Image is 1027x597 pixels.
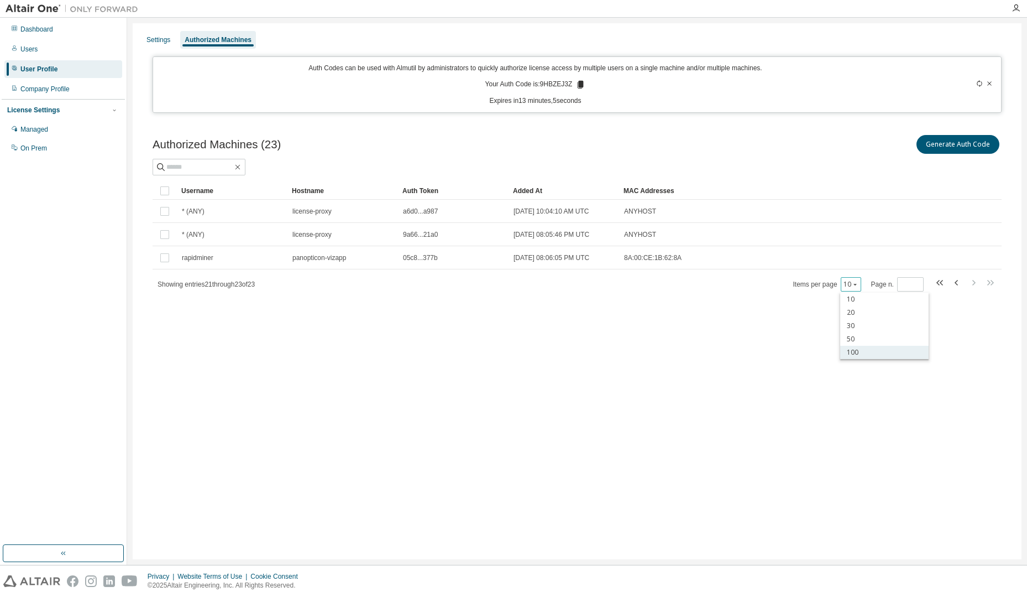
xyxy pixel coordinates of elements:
[402,182,504,200] div: Auth Token
[3,575,60,587] img: altair_logo.svg
[403,230,438,239] span: 9a66...21a0
[20,65,57,74] div: User Profile
[185,35,251,44] div: Authorized Machines
[20,85,70,94] div: Company Profile
[20,125,48,134] div: Managed
[292,182,394,200] div: Hostname
[146,35,170,44] div: Settings
[153,138,281,151] span: Authorized Machines (23)
[403,253,438,262] span: 05c8...377b
[624,207,656,216] span: ANYHOST
[20,45,38,54] div: Users
[148,581,305,590] p: © 2025 Altair Engineering, Inc. All Rights Reserved.
[20,25,53,34] div: Dashboard
[840,333,929,346] div: 50
[840,346,929,359] div: 100
[513,182,615,200] div: Added At
[148,572,177,581] div: Privacy
[292,207,332,216] span: license-proxy
[623,182,885,200] div: MAC Addresses
[177,572,250,581] div: Website Terms of Use
[793,277,861,292] span: Items per page
[250,572,304,581] div: Cookie Consent
[122,575,138,587] img: youtube.svg
[513,253,589,262] span: [DATE] 08:06:05 PM UTC
[485,80,586,90] p: Your Auth Code is: 9HBZEJ3Z
[160,64,911,73] p: Auth Codes can be used with Almutil by administrators to quickly authorize license access by mult...
[403,207,438,216] span: a6d0...a987
[181,182,283,200] div: Username
[840,293,929,306] div: 10
[916,135,999,154] button: Generate Auth Code
[182,230,205,239] span: * (ANY)
[85,575,97,587] img: instagram.svg
[7,106,60,115] div: License Settings
[871,277,924,292] span: Page n.
[182,207,205,216] span: * (ANY)
[292,230,332,239] span: license-proxy
[624,230,656,239] span: ANYHOST
[513,230,589,239] span: [DATE] 08:05:46 PM UTC
[624,253,682,262] span: 8A:00:CE:1B:62:8A
[6,3,144,14] img: Altair One
[103,575,115,587] img: linkedin.svg
[513,207,589,216] span: [DATE] 10:04:10 AM UTC
[182,253,213,262] span: rapidminer
[840,306,929,319] div: 20
[292,253,346,262] span: panopticon-vizapp
[20,144,47,153] div: On Prem
[160,96,911,106] p: Expires in 13 minutes, 5 seconds
[840,319,929,333] div: 30
[843,280,858,289] button: 10
[158,281,255,288] span: Showing entries 21 through 23 of 23
[67,575,78,587] img: facebook.svg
